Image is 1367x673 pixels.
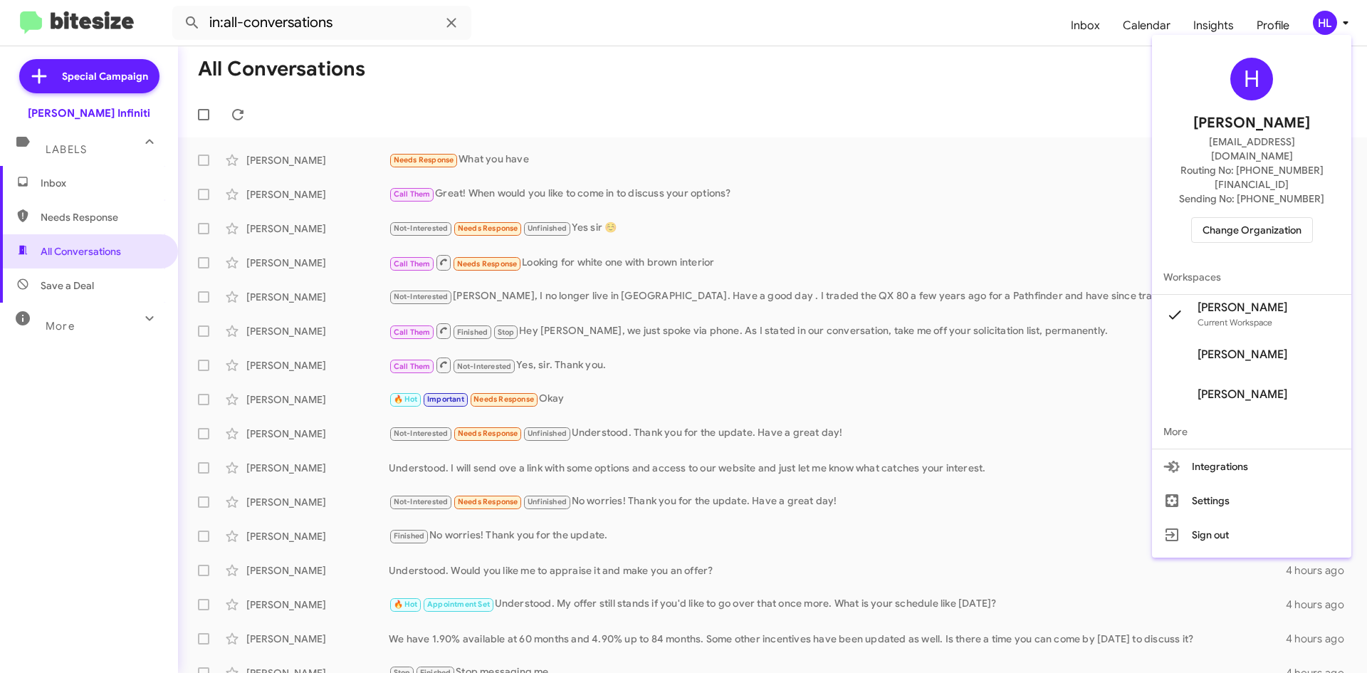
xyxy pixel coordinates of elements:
span: Routing No: [PHONE_NUMBER][FINANCIAL_ID] [1169,163,1334,192]
span: [PERSON_NAME] [1198,348,1287,362]
span: [EMAIL_ADDRESS][DOMAIN_NAME] [1169,135,1334,163]
button: Settings [1152,484,1351,518]
button: Change Organization [1191,217,1313,243]
span: [PERSON_NAME] [1198,387,1287,402]
button: Integrations [1152,449,1351,484]
span: More [1152,414,1351,449]
span: Sending No: [PHONE_NUMBER] [1179,192,1324,206]
div: H [1230,58,1273,100]
button: Sign out [1152,518,1351,552]
span: Current Workspace [1198,317,1272,328]
span: [PERSON_NAME] [1193,112,1310,135]
span: Workspaces [1152,260,1351,294]
span: Change Organization [1203,218,1301,242]
span: [PERSON_NAME] [1198,301,1287,315]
